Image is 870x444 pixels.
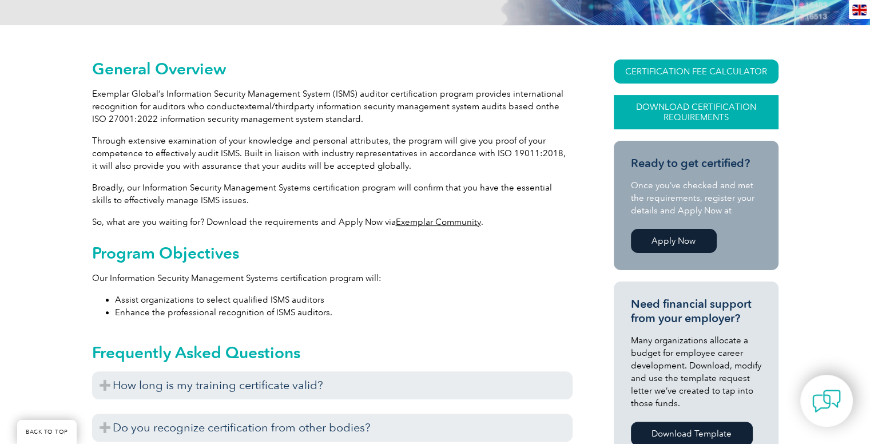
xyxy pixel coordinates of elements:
h2: Frequently Asked Questions [92,343,573,362]
a: Apply Now [631,229,717,253]
p: Many organizations allocate a budget for employee career development. Download, modify and use th... [631,334,761,410]
p: Once you’ve checked and met the requirements, register your details and Apply Now at [631,179,761,217]
img: contact-chat.png [812,387,841,415]
h3: Do you recognize certification from other bodies? [92,414,573,442]
h3: Need financial support from your employer? [631,297,761,326]
p: Our Information Security Management Systems certification program will: [92,272,573,284]
a: BACK TO TOP [17,420,77,444]
h2: Program Objectives [92,244,573,262]
h2: General Overview [92,60,573,78]
span: external/third [240,101,294,112]
li: Enhance the professional recognition of ISMS auditors. [115,306,573,319]
a: CERTIFICATION FEE CALCULATOR [614,60,778,84]
a: Download Certification Requirements [614,95,778,129]
h3: Ready to get certified? [631,156,761,171]
h3: How long is my training certificate valid? [92,371,573,399]
img: en [852,5,867,15]
span: party information security management system audits based on [294,101,546,112]
p: So, what are you waiting for? Download the requirements and Apply Now via . [92,216,573,228]
p: Exemplar Global’s Information Security Management System (ISMS) auditor certification program pro... [92,88,573,125]
p: Through extensive examination of your knowledge and personal attributes, the program will give yo... [92,134,573,172]
p: Broadly, our Information Security Management Systems certification program will confirm that you ... [92,181,573,207]
li: Assist organizations to select qualified ISMS auditors [115,294,573,306]
a: Exemplar Community [396,217,481,227]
